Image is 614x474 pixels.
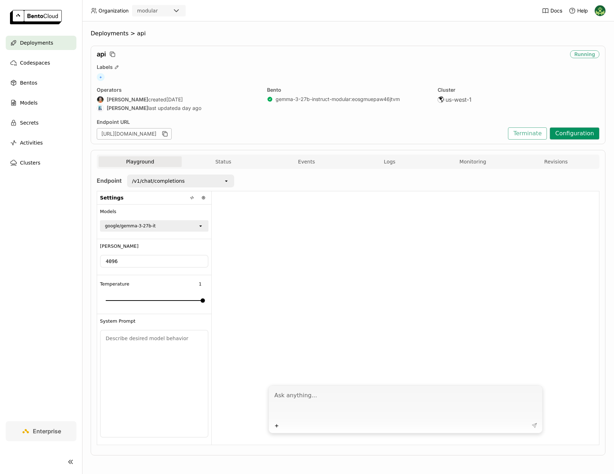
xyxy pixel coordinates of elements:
[97,87,258,93] div: Operators
[20,158,40,167] span: Clusters
[107,96,148,103] strong: [PERSON_NAME]
[97,96,258,103] div: created
[97,191,211,205] div: Settings
[267,87,429,93] div: Bento
[97,96,104,103] img: Sean Sheng
[137,30,146,37] span: api
[91,30,605,37] nav: Breadcrumbs navigation
[276,96,400,102] a: gemma-3-27b-instruct-modular:eosgmuepaw46jtvm
[99,156,182,167] button: Playground
[100,281,129,287] span: Temperature
[20,39,53,47] span: Deployments
[33,428,61,435] span: Enterprise
[577,7,588,14] span: Help
[100,243,139,249] span: [PERSON_NAME]
[166,96,183,103] span: [DATE]
[198,223,203,229] svg: open
[99,7,129,14] span: Organization
[185,177,186,185] input: Selected /v1/chat/completions.
[132,177,185,185] div: /v1/chat/completions
[10,10,62,24] img: logo
[446,96,472,103] span: us-west-1
[182,156,265,167] button: Status
[91,30,129,37] span: Deployments
[6,96,76,110] a: Models
[97,64,599,70] div: Labels
[20,99,37,107] span: Models
[97,73,105,81] span: +
[438,87,599,93] div: Cluster
[542,7,562,14] a: Docs
[178,105,201,111] span: a day ago
[20,79,37,87] span: Bentos
[97,128,172,140] div: [URL][DOMAIN_NAME]
[6,116,76,130] a: Secrets
[6,76,76,90] a: Bentos
[20,118,39,127] span: Secrets
[97,119,504,125] div: Endpoint URL
[137,7,158,14] div: modular
[223,178,229,184] svg: open
[514,156,598,167] button: Revisions
[384,158,395,165] span: Logs
[20,59,50,67] span: Codespaces
[569,7,588,14] div: Help
[100,209,116,215] span: Models
[508,127,547,140] button: Terminate
[550,7,562,14] span: Docs
[274,423,280,429] svg: Plus
[192,280,208,288] input: Temperature
[97,105,258,112] div: last updated
[107,105,148,111] strong: [PERSON_NAME]
[129,30,137,37] span: >
[97,105,104,111] img: Frost Ming
[6,136,76,150] a: Activities
[570,50,599,58] div: Running
[6,36,76,50] a: Deployments
[97,50,106,58] span: api
[550,127,599,140] button: Configuration
[100,318,135,324] span: System Prompt
[97,177,122,184] strong: Endpoint
[6,56,76,70] a: Codespaces
[431,156,514,167] button: Monitoring
[265,156,348,167] button: Events
[20,138,43,147] span: Activities
[595,5,605,16] img: Kevin Bi
[6,421,76,441] a: Enterprise
[105,222,156,230] div: google/gemma-3-27b-it
[6,156,76,170] a: Clusters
